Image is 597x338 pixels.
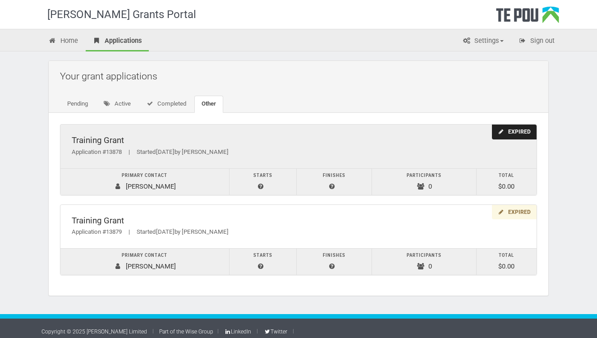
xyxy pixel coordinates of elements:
a: Copyright © 2025 [PERSON_NAME] Limited [41,329,147,335]
div: Expired [492,125,537,139]
div: Total [481,251,532,260]
td: 0 [372,168,477,195]
td: $0.00 [476,168,537,195]
div: Participants [377,171,472,181]
td: $0.00 [476,248,537,275]
span: [DATE] [156,148,175,155]
div: Te Pou Logo [496,6,559,29]
div: Primary contact [65,251,225,260]
div: Participants [377,251,472,260]
a: Settings [455,32,510,51]
div: Finishes [301,171,367,181]
div: Application #13878 Started by [PERSON_NAME] [72,148,525,157]
div: Application #13879 Started by [PERSON_NAME] [72,227,525,237]
div: Training Grant [72,216,525,226]
td: 0 [372,248,477,275]
a: Part of the Wise Group [159,329,213,335]
a: Twitter [263,329,287,335]
a: Applications [86,32,149,51]
a: Completed [139,96,193,113]
div: Finishes [301,251,367,260]
div: Starts [234,171,292,181]
div: Training Grant [72,136,525,145]
a: Sign out [511,32,561,51]
div: Total [481,171,532,181]
h2: Your grant applications [60,65,542,87]
td: [PERSON_NAME] [60,248,229,275]
a: Active [96,96,138,113]
span: | [122,148,137,155]
a: Other [194,96,223,113]
div: Starts [234,251,292,260]
a: LinkedIn [224,329,251,335]
a: Pending [60,96,95,113]
div: Primary contact [65,171,225,181]
a: Home [41,32,85,51]
div: Expired [492,205,537,220]
span: | [122,228,137,235]
td: [PERSON_NAME] [60,168,229,195]
span: [DATE] [156,228,175,235]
